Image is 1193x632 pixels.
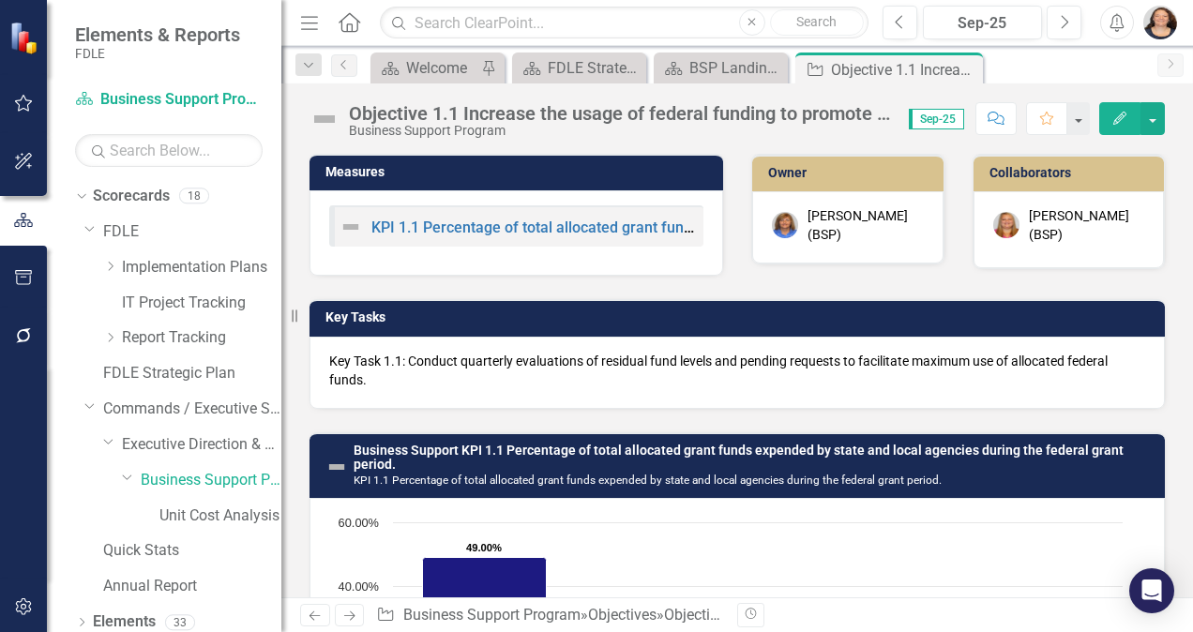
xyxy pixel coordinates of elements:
[325,310,1155,324] h3: Key Tasks
[103,540,281,562] a: Quick Stats
[517,56,642,80] a: FDLE Strategic Plan
[325,456,348,478] img: Not Defined
[689,56,783,80] div: BSP Landing Page
[375,56,476,80] a: Welcome
[103,221,281,243] a: FDLE
[354,443,1124,472] a: Business Support KPI 1.1 Percentage of total allocated grant funds expended by state and local ag...
[768,166,934,180] h3: Owner
[466,542,502,553] text: 49.00%
[329,354,1108,387] span: Key Task 1.1: Conduct quarterly evaluations of residual fund levels and pending requests to facil...
[772,212,798,238] img: Sharon Wester
[380,7,868,39] input: Search ClearPoint...
[923,6,1042,39] button: Sep-25
[310,104,340,134] img: Not Defined
[75,23,240,46] span: Elements & Reports
[1143,6,1177,39] img: Elizabeth Martin
[9,21,42,53] img: ClearPoint Strategy
[349,124,890,138] div: Business Support Program
[122,327,281,349] a: Report Tracking
[93,186,170,207] a: Scorecards
[548,56,642,80] div: FDLE Strategic Plan
[796,14,837,29] span: Search
[354,474,942,487] small: KPI 1.1 Percentage of total allocated grant funds expended by state and local agencies during the...
[103,399,281,420] a: Commands / Executive Support Branch
[103,576,281,597] a: Annual Report
[770,9,864,36] button: Search
[179,188,209,204] div: 18
[165,614,195,630] div: 33
[340,216,362,238] img: Not Defined
[349,103,890,124] div: Objective 1.1 Increase the usage of federal funding to promote state and local criminal justice i...
[909,109,964,129] span: Sep-25
[403,606,581,624] a: Business Support Program
[159,505,281,527] a: Unit Cost Analysis
[339,516,379,530] text: 60.00%
[122,293,281,314] a: IT Project Tracking
[122,434,281,456] a: Executive Direction & Business Support
[588,606,657,624] a: Objectives
[75,46,240,61] small: FDLE
[75,134,263,167] input: Search Below...
[103,363,281,384] a: FDLE Strategic Plan
[808,206,924,244] div: [PERSON_NAME] (BSP)
[376,605,723,626] div: » »
[325,165,714,179] h3: Measures
[1129,568,1174,613] div: Open Intercom Messenger
[831,58,978,82] div: Objective 1.1 Increase the usage of federal funding to promote state and local criminal justice i...
[122,257,281,278] a: Implementation Plans
[141,470,281,491] a: Business Support Program
[993,212,1019,238] img: Jennifer Miller
[658,56,783,80] a: BSP Landing Page
[371,218,1171,236] a: KPI 1.1 Percentage of total allocated grant funds expended by state and local agencies during the...
[989,166,1155,180] h3: Collaborators
[406,56,476,80] div: Welcome
[929,12,1035,35] div: Sep-25
[75,89,263,111] a: Business Support Program
[1029,206,1145,244] div: [PERSON_NAME] (BSP)
[339,579,379,594] text: 40.00%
